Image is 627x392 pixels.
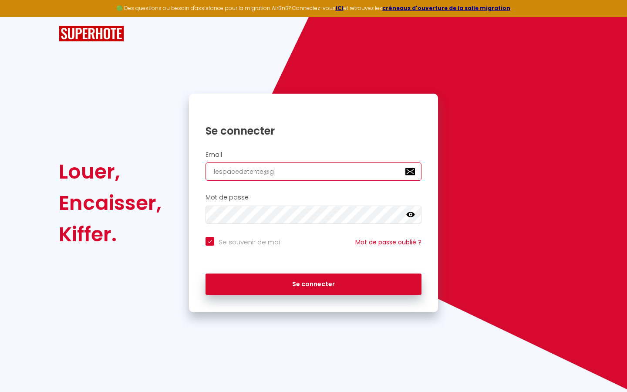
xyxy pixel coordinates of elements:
[59,26,124,42] img: SuperHote logo
[59,156,162,187] div: Louer,
[206,162,421,181] input: Ton Email
[59,187,162,219] div: Encaisser,
[7,3,33,30] button: Ouvrir le widget de chat LiveChat
[206,194,421,201] h2: Mot de passe
[59,219,162,250] div: Kiffer.
[206,274,421,295] button: Se connecter
[382,4,510,12] a: créneaux d'ouverture de la salle migration
[206,151,421,159] h2: Email
[355,238,421,247] a: Mot de passe oublié ?
[336,4,344,12] a: ICI
[206,124,421,138] h1: Se connecter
